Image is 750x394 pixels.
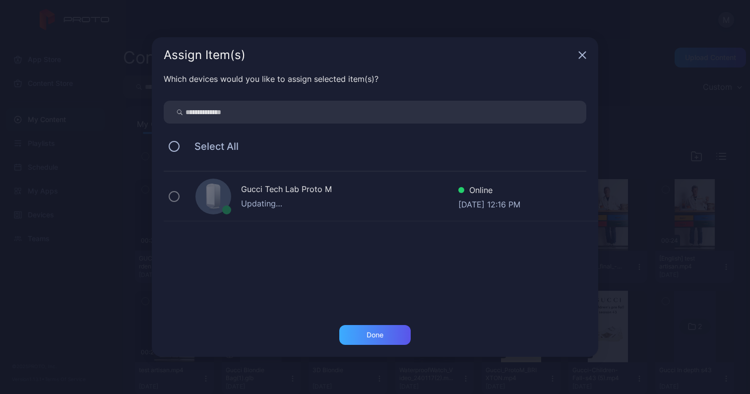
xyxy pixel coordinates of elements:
div: Done [367,331,383,339]
button: Done [339,325,411,345]
div: Updating… [241,197,458,209]
div: [DATE] 12:16 PM [458,198,520,208]
div: Online [458,184,520,198]
span: Select All [185,140,239,152]
div: Which devices would you like to assign selected item(s)? [164,73,586,85]
div: Assign Item(s) [164,49,574,61]
div: Gucci Tech Lab Proto M [241,183,458,197]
